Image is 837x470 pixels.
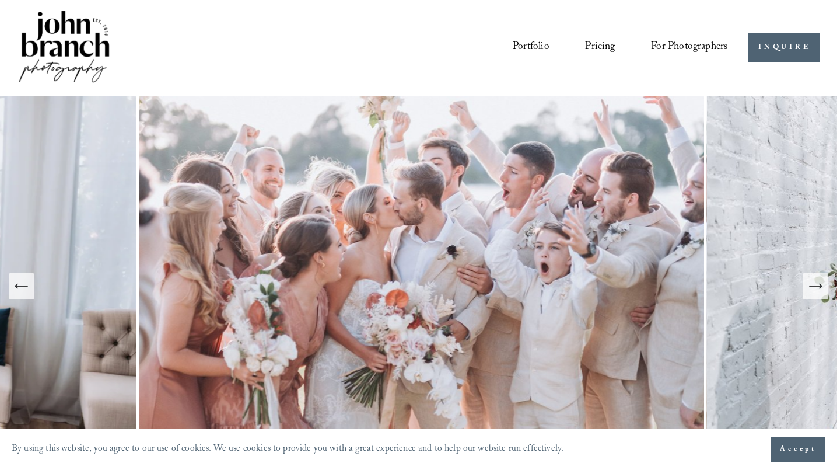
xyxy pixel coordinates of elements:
[803,273,828,299] button: Next Slide
[771,437,825,462] button: Accept
[651,38,727,58] span: For Photographers
[780,444,817,455] span: Accept
[748,33,820,62] a: INQUIRE
[9,273,34,299] button: Previous Slide
[12,441,563,459] p: By using this website, you agree to our use of cookies. We use cookies to provide you with a grea...
[17,8,111,87] img: John Branch IV Photography
[513,37,549,59] a: Portfolio
[585,37,615,59] a: Pricing
[651,37,727,59] a: folder dropdown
